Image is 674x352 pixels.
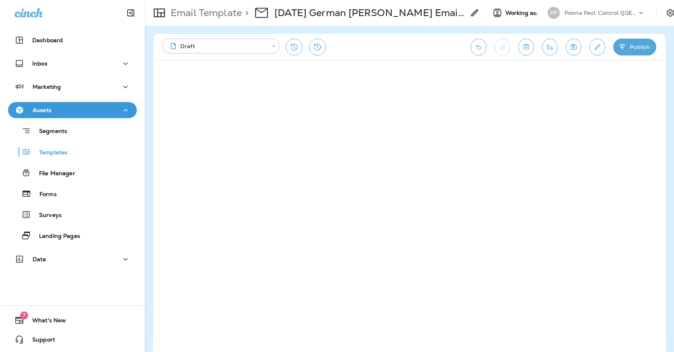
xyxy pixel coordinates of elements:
span: What's New [24,317,66,327]
p: Data [33,256,46,262]
button: Edit details [589,39,605,55]
div: Oct '25 German Roach Email 1 [274,7,465,19]
button: Toggle preview [518,39,534,55]
div: Draft [168,42,266,50]
p: Landing Pages [31,233,80,240]
button: Templates [8,143,137,160]
p: File Manager [31,170,75,178]
button: Marketing [8,79,137,95]
button: Data [8,251,137,267]
button: Publish [613,39,656,55]
button: Forms [8,185,137,202]
button: Send test email [542,39,558,55]
button: Restore from previous version [286,39,303,55]
p: Assets [33,107,52,113]
button: Segments [8,122,137,139]
button: Collapse Sidebar [120,5,142,21]
p: Pointe Pest Control ([GEOGRAPHIC_DATA]) [565,10,637,16]
button: File Manager [8,164,137,181]
button: Save [566,39,581,55]
p: Segments [31,128,67,136]
span: Support [24,336,55,346]
p: > [242,7,249,19]
p: Surveys [31,212,62,219]
p: Email Template [167,7,242,19]
button: Inbox [8,55,137,72]
button: View Changelog [309,39,326,55]
p: Dashboard [32,37,63,43]
p: Templates [31,149,68,157]
button: Dashboard [8,32,137,48]
button: Support [8,332,137,348]
p: Forms [31,191,57,199]
span: 7 [20,311,28,319]
button: Undo [471,39,486,55]
button: Assets [8,102,137,118]
p: Marketing [33,84,61,90]
button: Landing Pages [8,227,137,244]
button: 7What's New [8,312,137,328]
button: Surveys [8,206,137,223]
div: PP [548,7,560,19]
span: Working as: [505,10,540,16]
p: [DATE] German [PERSON_NAME] Email 1 [274,7,465,19]
p: Inbox [32,60,47,67]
